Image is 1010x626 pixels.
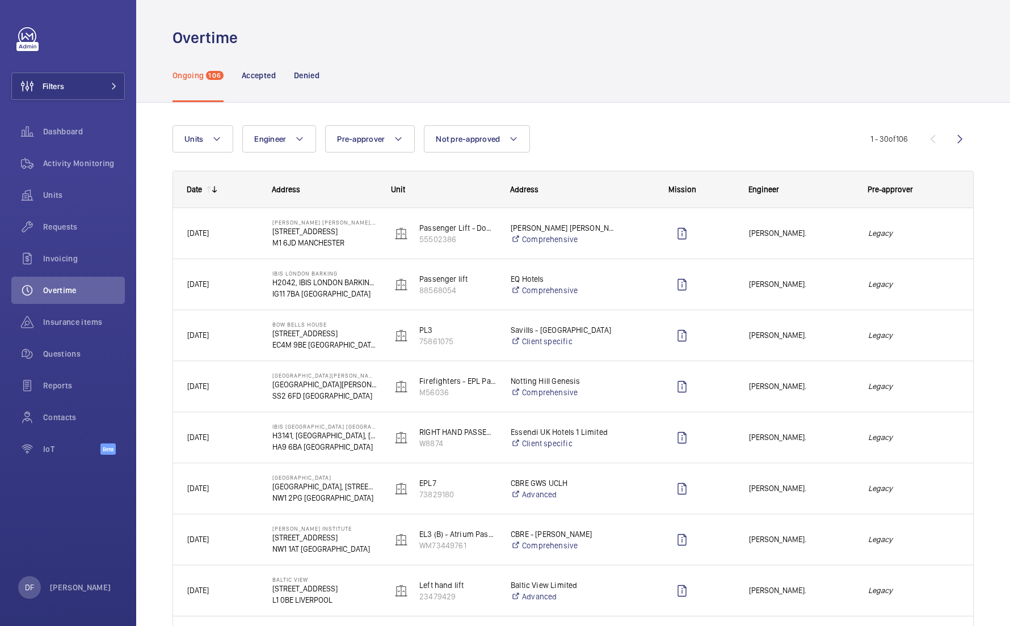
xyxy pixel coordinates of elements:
span: Address [272,185,300,194]
p: [PERSON_NAME] Institute [272,525,377,532]
p: DF [25,582,34,593]
p: IBIS [GEOGRAPHIC_DATA] [GEOGRAPHIC_DATA] [272,423,377,430]
a: Comprehensive [511,540,615,551]
a: Comprehensive [511,285,615,296]
img: elevator.svg [394,533,408,547]
span: Filters [43,81,64,92]
p: Passenger Lift - Dominion [419,222,496,234]
p: H3141, [GEOGRAPHIC_DATA], [GEOGRAPHIC_DATA] [272,430,377,441]
p: EL3 (B) - Atrium Pass Lift [419,528,496,540]
em: Legacy [868,584,959,597]
span: [PERSON_NAME]. [749,482,853,495]
a: Comprehensive [511,234,615,245]
span: Questions [43,348,125,359]
p: 55502386 [419,234,496,245]
p: [GEOGRAPHIC_DATA][PERSON_NAME] [272,372,377,379]
img: elevator.svg [394,380,408,394]
p: [GEOGRAPHIC_DATA][PERSON_NAME] [272,379,377,390]
img: elevator.svg [394,278,408,291]
p: NW1 2PG [GEOGRAPHIC_DATA] [272,492,377,504]
span: [DATE] [187,535,209,544]
span: Activity Monitoring [43,158,125,169]
img: elevator.svg [394,227,408,240]
span: [DATE] [187,229,209,238]
span: [DATE] [187,433,209,442]
p: SS2 6FD [GEOGRAPHIC_DATA] [272,390,377,401]
p: Accepted [242,70,276,81]
p: Baltic View Limited [511,580,615,591]
p: Firefighters - EPL Passenger Lift No 1 [419,375,496,387]
img: elevator.svg [394,431,408,445]
span: Contacts [43,412,125,423]
button: Pre-approver [325,125,415,153]
span: Pre-approver [868,185,913,194]
p: [STREET_ADDRESS] [272,583,377,594]
p: [STREET_ADDRESS] [272,532,377,543]
a: Client specific [511,438,615,449]
span: [PERSON_NAME]. [749,584,853,597]
a: Advanced [511,489,615,500]
img: elevator.svg [394,584,408,598]
p: 75861075 [419,336,496,347]
p: [STREET_ADDRESS] [272,226,377,237]
p: HA9 6BA [GEOGRAPHIC_DATA] [272,441,377,452]
p: IG11 7BA [GEOGRAPHIC_DATA] [272,288,377,299]
img: elevator.svg [394,482,408,496]
p: CBRE - [PERSON_NAME] [511,528,615,540]
span: 1 - 30 106 [870,135,908,143]
span: of [889,134,896,143]
em: Legacy [868,278,959,291]
em: Legacy [868,329,959,342]
span: Engineer [254,134,286,143]
em: Legacy [868,482,959,495]
p: [STREET_ADDRESS] [272,328,377,339]
p: WM73449761 [419,540,496,551]
p: Essendi UK Hotels 1 Limited [511,426,615,438]
p: [GEOGRAPHIC_DATA], [STREET_ADDRESS] [272,481,377,492]
span: [PERSON_NAME]. [749,431,853,444]
em: Legacy [868,380,959,393]
p: PL3 [419,324,496,336]
p: 73829180 [419,489,496,500]
img: elevator.svg [394,329,408,342]
p: [PERSON_NAME] [PERSON_NAME] [511,222,615,234]
span: [DATE] [187,586,209,595]
span: [PERSON_NAME]. [749,533,853,546]
p: W8874 [419,438,496,449]
div: Date [187,185,202,194]
p: 88568054 [419,285,496,296]
button: Engineer [242,125,316,153]
em: Legacy [868,227,959,240]
button: Filters [11,73,125,100]
p: Savills - [GEOGRAPHIC_DATA] [511,324,615,336]
span: Engineer [748,185,779,194]
p: EPL7 [419,477,496,489]
span: [DATE] [187,382,209,391]
a: Client specific [511,336,615,347]
p: Bow Bells House [272,321,377,328]
p: [GEOGRAPHIC_DATA] [272,474,377,481]
span: Mission [668,185,696,194]
span: Beta [100,443,116,455]
span: [DATE] [187,484,209,493]
span: [PERSON_NAME]. [749,227,853,240]
span: [PERSON_NAME]. [749,329,853,342]
span: Units [43,189,125,201]
span: Address [510,185,538,194]
em: Legacy [868,533,959,546]
button: Not pre-approved [424,125,530,153]
span: Pre-approver [337,134,385,143]
span: [PERSON_NAME]. [749,380,853,393]
span: Unit [391,185,405,194]
p: Denied [294,70,319,81]
span: Reports [43,380,125,391]
span: Requests [43,221,125,232]
p: RIGHT HAND PASSENGER LIFT [419,426,496,438]
p: M56036 [419,387,496,398]
p: 23479429 [419,591,496,602]
h1: Overtime [172,27,245,48]
span: Units [184,134,203,143]
p: IBIS LONDON BARKING [272,270,377,277]
em: Legacy [868,431,959,444]
span: [DATE] [187,280,209,289]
